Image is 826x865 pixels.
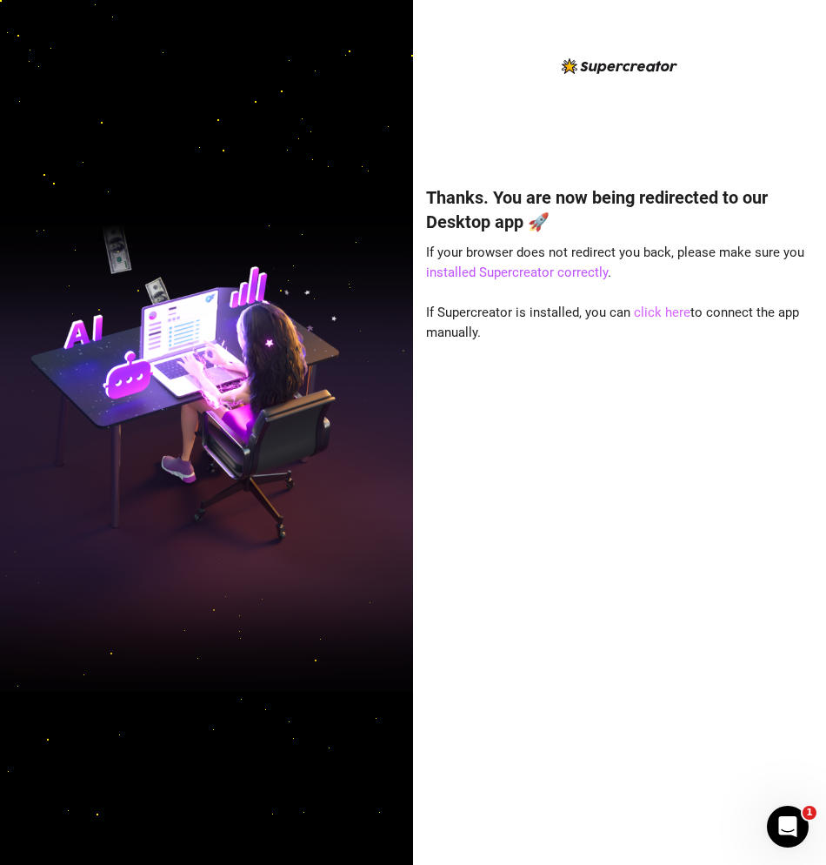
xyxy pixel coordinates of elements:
[426,185,814,234] h4: Thanks. You are now being redirected to our Desktop app 🚀
[767,806,809,848] iframe: Intercom live chat
[426,265,608,280] a: installed Supercreator correctly
[634,305,690,320] a: click here
[562,58,677,74] img: logo-BBDzfeDw.svg
[426,245,804,281] span: If your browser does not redirect you back, please make sure you .
[803,806,816,820] span: 1
[426,305,799,341] span: If Supercreator is installed, you can to connect the app manually.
